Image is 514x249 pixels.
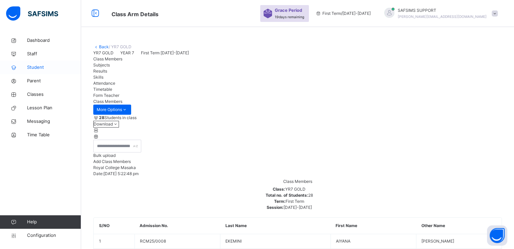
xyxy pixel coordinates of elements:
b: 28 [99,115,104,120]
a: Back [99,44,109,49]
th: Admission No. [134,218,220,234]
span: Class: [273,187,285,192]
span: Parent [27,78,81,84]
span: Term: [274,199,286,204]
span: Grace Period [275,7,302,13]
span: Session: [267,205,284,210]
span: Timetable [93,87,112,92]
span: Results [93,68,107,74]
th: First Name [331,218,416,234]
img: sticker-purple.71386a28dfed39d6af7621340158ba97.svg [264,9,272,18]
span: Total no. of Students: [266,193,308,198]
div: SAFSIMSSUPPORT [377,7,501,20]
button: Open asap [487,225,507,246]
span: Skills [93,75,103,80]
span: More Options [97,107,128,113]
span: Attendance [93,81,115,86]
span: Form Teacher [93,93,119,98]
span: Lesson Plan [27,105,81,111]
span: Dashboard [27,37,81,44]
span: 19 days remaining [275,15,304,19]
span: Help [27,219,81,225]
span: Staff [27,51,81,57]
span: [PERSON_NAME][EMAIL_ADDRESS][DOMAIN_NAME] [398,15,487,19]
span: Download [94,121,113,127]
img: safsims [6,6,58,21]
td: EKEMINI [220,234,331,249]
span: YR7 GOLD [93,50,114,55]
span: YR7 GOLD [285,187,305,192]
td: RCM25/0008 [134,234,220,249]
td: [PERSON_NAME] [416,234,501,249]
span: Date: [93,171,103,176]
span: SAFSIMS SUPPORT [398,7,487,13]
span: [DATE] 5:22:48 pm [103,171,139,176]
span: Students in class [99,115,137,121]
span: [DATE]-[DATE] [284,205,312,210]
span: Messaging [27,118,81,125]
span: First Term [DATE]-[DATE] [141,50,189,55]
span: Subjects [93,62,110,67]
span: Class Members [283,179,312,184]
span: session/term information [316,10,371,17]
span: Classes [27,91,81,98]
th: S/NO [94,218,135,234]
span: YEAR 7 [120,50,134,55]
td: 1 [94,234,135,249]
th: Last Name [220,218,331,234]
span: Add Class Members [93,159,131,164]
td: AIYANA [331,234,416,249]
span: Configuration [27,232,81,239]
span: Class Arm Details [112,11,158,18]
span: First Term [286,199,304,204]
span: Time Table [27,132,81,138]
span: Student [27,64,81,71]
span: Royal College Masaka [93,165,136,170]
span: Bulk upload [93,153,116,158]
span: 28 [308,193,313,198]
span: Class Members [93,99,122,104]
th: Other Name [416,218,501,234]
span: / YR7 GOLD [109,44,131,49]
span: Class Members [93,56,122,61]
